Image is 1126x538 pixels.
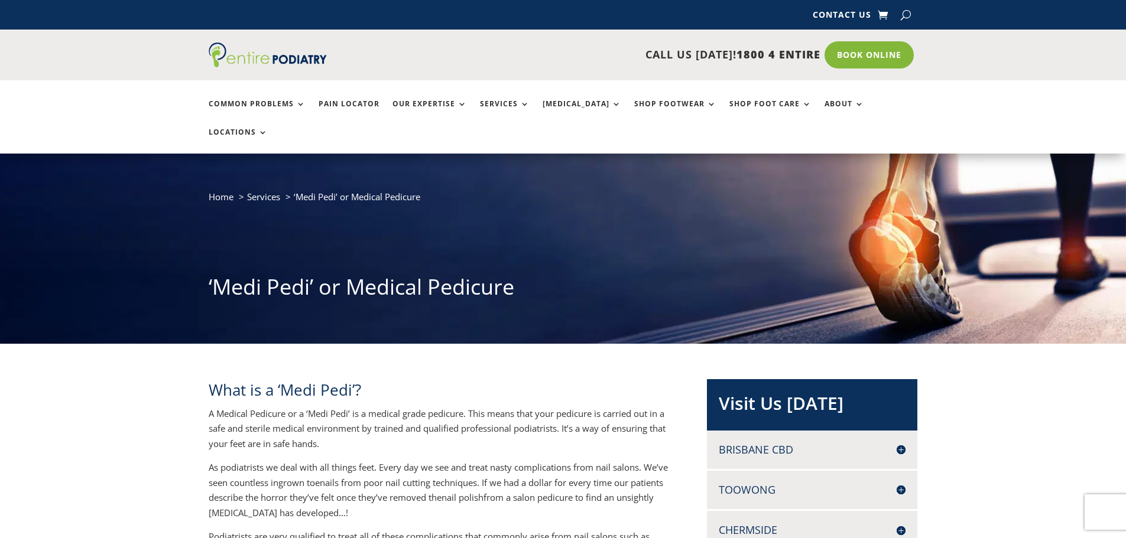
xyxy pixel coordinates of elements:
p: As podiatrists we deal with all things feet. Every day we see and treat nasty complications from ... [209,460,669,529]
h4: Chermside [719,523,906,537]
a: Pain Locator [319,100,379,125]
p: A Medical Pedicure or a ‘Medi Pedi’ is a medical grade pedicure. This means that your pedicure is... [209,406,669,461]
a: Common Problems [209,100,306,125]
a: Contact Us [813,11,871,24]
h2: Visit Us [DATE] [719,391,906,422]
a: Home [209,191,233,203]
a: Locations [209,128,268,154]
h4: Brisbane CBD [719,442,906,457]
a: Services [480,100,530,125]
p: CALL US [DATE]! [372,47,820,63]
h2: What is a ‘Medi Pedi’? [209,379,669,406]
a: [MEDICAL_DATA] [543,100,621,125]
a: Shop Footwear [634,100,716,125]
a: Shop Foot Care [729,100,812,125]
a: Services [247,191,280,203]
a: About [825,100,864,125]
h1: ‘Medi Pedi’ or Medical Pedicure [209,272,918,308]
span: 1800 4 ENTIRE [736,47,820,61]
a: Entire Podiatry [209,58,327,70]
h4: Toowong [719,482,906,497]
img: logo (1) [209,43,327,67]
nav: breadcrumb [209,189,918,213]
span: ‘Medi Pedi’ or Medical Pedicure [294,191,420,203]
a: Book Online [825,41,914,69]
a: Our Expertise [392,100,467,125]
keyword: nail polish [442,491,484,503]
